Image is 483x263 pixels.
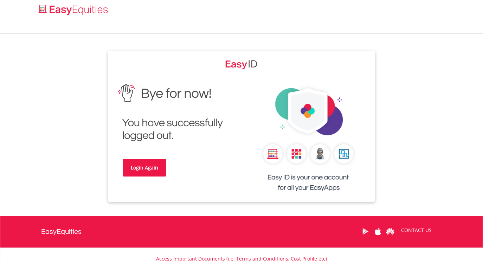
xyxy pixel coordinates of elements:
[123,159,166,177] a: Login Again
[37,4,111,16] img: EasyEquities_Logo.png
[41,216,82,248] a: EasyEquities
[396,220,437,240] a: CONTACT US
[156,255,327,262] a: Access Important Documents (i.e. Terms and Conditions, Cost Profile etc)
[372,220,384,242] a: Apple
[36,2,111,16] a: Home page
[113,79,236,147] img: EasyEquities
[359,220,372,242] a: Google Play
[225,58,258,70] img: EasyEquities
[247,79,370,202] img: EasyEquities
[384,220,396,242] a: Huawei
